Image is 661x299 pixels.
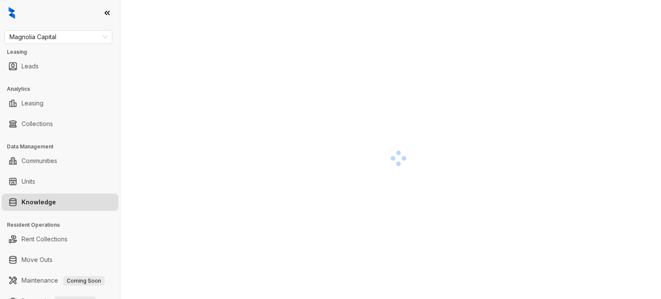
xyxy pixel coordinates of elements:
a: Knowledge [22,194,56,211]
li: Maintenance [2,272,118,289]
li: Rent Collections [2,231,118,248]
a: Leasing [22,95,43,112]
li: Communities [2,152,118,170]
h3: Analytics [7,85,120,93]
img: logo [9,7,15,19]
a: Rent Collections [22,231,68,248]
span: Magnolia Capital [9,31,107,43]
li: Move Outs [2,251,118,268]
h3: Resident Operations [7,221,120,229]
a: Units [22,173,35,190]
span: Coming Soon [63,276,105,286]
h3: Leasing [7,48,120,56]
li: Collections [2,115,118,133]
li: Units [2,173,118,190]
h3: Data Management [7,143,120,151]
li: Knowledge [2,194,118,211]
li: Leads [2,58,118,75]
a: Leads [22,58,39,75]
a: Collections [22,115,53,133]
a: Move Outs [22,251,53,268]
a: Communities [22,152,57,170]
li: Leasing [2,95,118,112]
